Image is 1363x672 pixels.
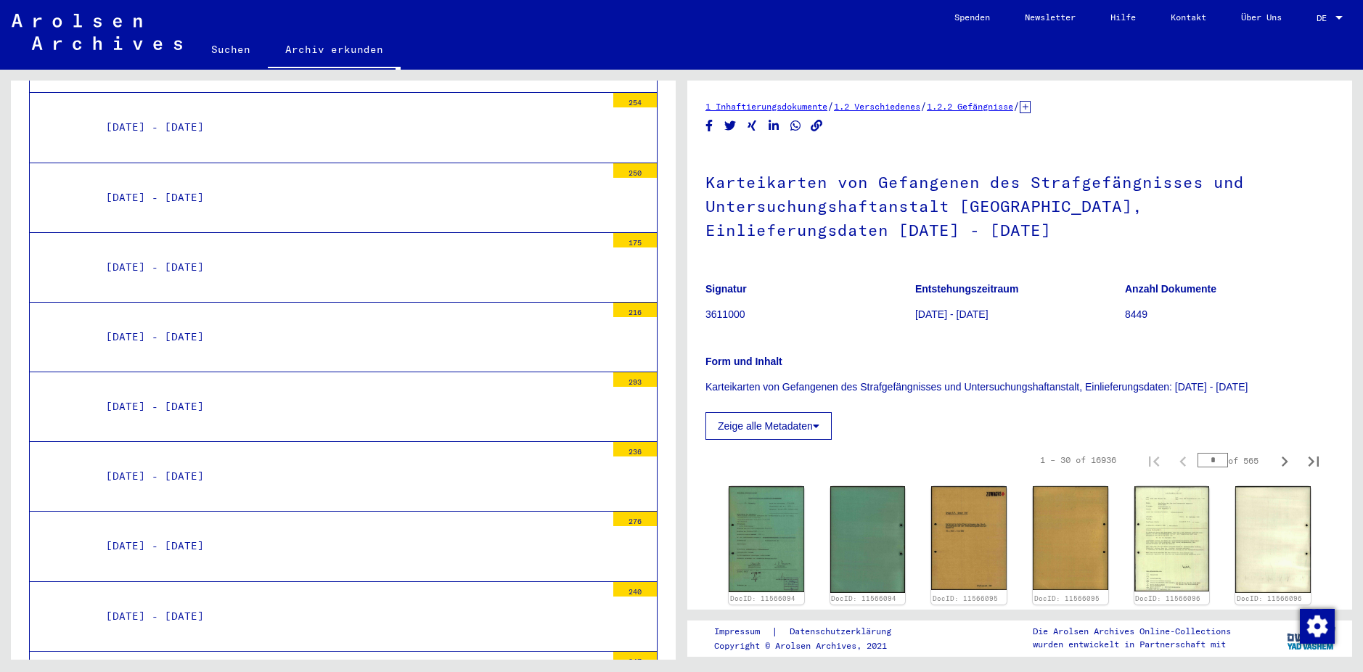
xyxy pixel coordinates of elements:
img: 001.jpg [931,486,1007,590]
p: 8449 [1125,307,1334,322]
a: Suchen [194,32,268,67]
p: Copyright © Arolsen Archives, 2021 [714,639,909,652]
button: Share on Twitter [723,117,738,135]
button: Share on LinkedIn [766,117,782,135]
a: Impressum [714,624,771,639]
a: 1 Inhaftierungsdokumente [705,101,827,112]
button: Share on WhatsApp [788,117,803,135]
div: 254 [613,93,657,107]
p: [DATE] - [DATE] [915,307,1124,322]
img: 002.jpg [1033,486,1108,590]
img: 002.jpg [830,486,906,593]
p: Karteikarten von Gefangenen des Strafgefängnisses und Untersuchungshaftanstalt, Einlieferungsdate... [705,380,1334,395]
div: 216 [613,303,657,317]
button: Copy link [809,117,824,135]
b: Form und Inhalt [705,356,782,367]
div: 247 [613,652,657,666]
p: wurden entwickelt in Partnerschaft mit [1033,638,1231,651]
img: Zustimmung ändern [1300,609,1335,644]
div: [DATE] - [DATE] [95,113,606,142]
button: Share on Xing [745,117,760,135]
a: DocID: 11566095 [933,594,998,602]
b: Entstehungszeitraum [915,283,1018,295]
button: First page [1139,446,1168,475]
div: [DATE] - [DATE] [95,393,606,421]
a: 1.2 Verschiedenes [834,101,920,112]
h1: Karteikarten von Gefangenen des Strafgefängnisses und Untersuchungshaftanstalt [GEOGRAPHIC_DATA],... [705,149,1334,261]
button: Next page [1270,446,1299,475]
div: [DATE] - [DATE] [95,602,606,631]
a: DocID: 11566096 [1237,594,1302,602]
div: [DATE] - [DATE] [95,462,606,491]
a: DocID: 11566095 [1034,594,1100,602]
button: Last page [1299,446,1328,475]
div: [DATE] - [DATE] [95,323,606,351]
p: 3611000 [705,307,914,322]
a: DocID: 11566094 [831,594,896,602]
div: | [714,624,909,639]
div: 1 – 30 of 16936 [1040,454,1116,467]
div: 293 [613,372,657,387]
div: 250 [613,163,657,178]
span: DE [1317,13,1333,23]
div: 276 [613,512,657,526]
a: DocID: 11566096 [1135,594,1200,602]
span: / [827,99,834,112]
span: / [1013,99,1020,112]
a: Archiv erkunden [268,32,401,70]
button: Share on Facebook [702,117,717,135]
b: Signatur [705,283,747,295]
div: [DATE] - [DATE] [95,184,606,212]
button: Previous page [1168,446,1198,475]
div: 175 [613,233,657,247]
span: / [920,99,927,112]
div: [DATE] - [DATE] [95,532,606,560]
div: 240 [613,582,657,597]
img: 002.jpg [1235,486,1311,593]
button: Zeige alle Metadaten [705,412,832,440]
a: Datenschutzerklärung [778,624,909,639]
img: 001.jpg [1134,486,1210,591]
b: Anzahl Dokumente [1125,283,1216,295]
div: 236 [613,442,657,456]
div: of 565 [1198,454,1270,467]
p: Die Arolsen Archives Online-Collections [1033,625,1231,638]
a: DocID: 11566094 [730,594,795,602]
img: Arolsen_neg.svg [12,14,182,50]
div: [DATE] - [DATE] [95,253,606,282]
a: 1.2.2 Gefängnisse [927,101,1013,112]
img: 001.jpg [729,486,804,592]
img: yv_logo.png [1284,620,1338,656]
